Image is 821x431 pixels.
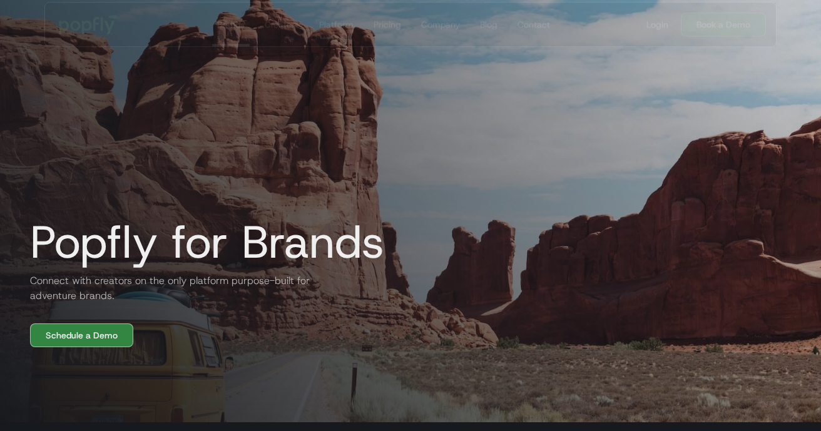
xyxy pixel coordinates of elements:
a: Book a Demo [681,13,766,36]
a: home [50,6,131,43]
a: Platform [314,3,359,46]
a: Brands [212,3,250,46]
div: Creators [265,18,299,31]
h2: Connect with creators on the only platform purpose-built for adventure brands. [20,273,320,303]
div: Platform [319,18,354,31]
a: Pricing [369,3,406,46]
a: Creators [260,3,304,46]
div: Contact [518,18,550,31]
a: Schedule a Demo [30,323,133,347]
div: Pricing [374,18,401,31]
a: Company [416,3,465,46]
a: Login [641,18,673,31]
a: Contact [512,3,555,46]
a: Blog [475,3,502,46]
div: Company [421,18,460,31]
h1: Popfly for Brands [20,217,384,267]
div: Brands [217,18,245,31]
div: Blog [480,18,497,31]
div: Login [646,18,668,31]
